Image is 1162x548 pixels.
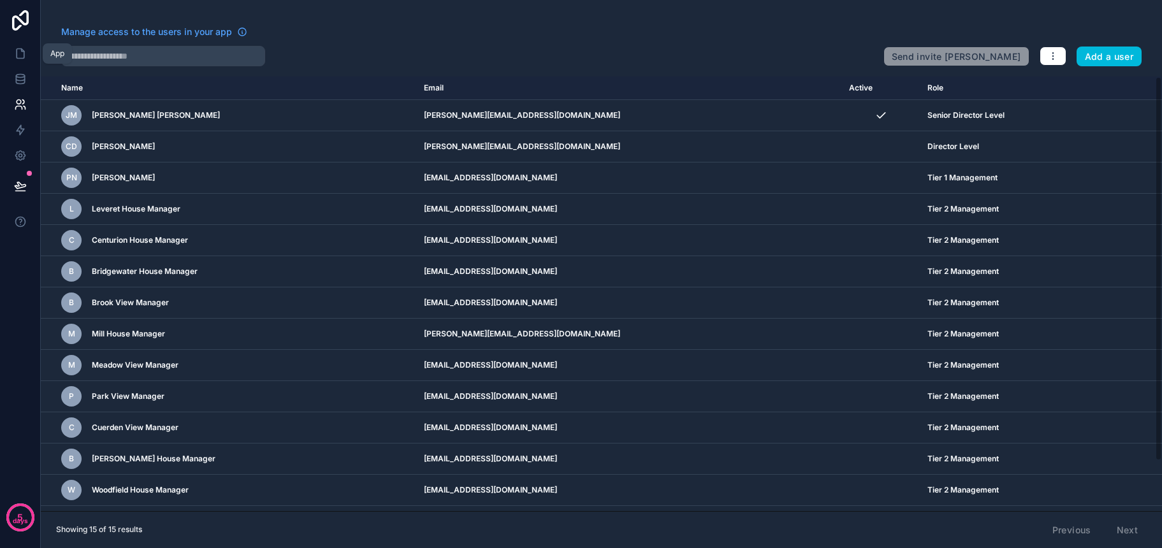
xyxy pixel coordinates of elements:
[92,391,164,401] span: Park View Manager
[68,485,75,495] span: W
[92,235,188,245] span: Centurion House Manager
[66,141,77,152] span: CD
[68,360,75,370] span: M
[66,173,77,183] span: PN
[841,76,920,100] th: Active
[927,329,999,339] span: Tier 2 Management
[920,76,1105,100] th: Role
[927,422,999,433] span: Tier 2 Management
[416,256,841,287] td: [EMAIL_ADDRESS][DOMAIN_NAME]
[92,141,155,152] span: [PERSON_NAME]
[416,162,841,194] td: [EMAIL_ADDRESS][DOMAIN_NAME]
[927,360,999,370] span: Tier 2 Management
[416,76,841,100] th: Email
[66,110,77,120] span: JM
[69,422,75,433] span: C
[61,25,247,38] a: Manage access to the users in your app
[416,225,841,256] td: [EMAIL_ADDRESS][DOMAIN_NAME]
[416,100,841,131] td: [PERSON_NAME][EMAIL_ADDRESS][DOMAIN_NAME]
[17,511,23,524] p: 5
[69,391,74,401] span: P
[41,76,1162,511] div: scrollable content
[41,76,416,100] th: Name
[927,141,979,152] span: Director Level
[92,298,169,308] span: Brook View Manager
[92,329,165,339] span: Mill House Manager
[56,524,142,535] span: Showing 15 of 15 results
[92,454,215,464] span: [PERSON_NAME] House Manager
[927,485,999,495] span: Tier 2 Management
[92,360,178,370] span: Meadow View Manager
[92,485,189,495] span: Woodfield House Manager
[416,131,841,162] td: [PERSON_NAME][EMAIL_ADDRESS][DOMAIN_NAME]
[92,422,178,433] span: Cuerden View Manager
[927,298,999,308] span: Tier 2 Management
[927,235,999,245] span: Tier 2 Management
[92,173,155,183] span: [PERSON_NAME]
[927,204,999,214] span: Tier 2 Management
[69,298,74,308] span: B
[69,266,74,277] span: B
[92,110,220,120] span: [PERSON_NAME] [PERSON_NAME]
[61,25,232,38] span: Manage access to the users in your app
[416,412,841,443] td: [EMAIL_ADDRESS][DOMAIN_NAME]
[68,329,75,339] span: M
[50,48,64,59] div: App
[416,350,841,381] td: [EMAIL_ADDRESS][DOMAIN_NAME]
[927,391,999,401] span: Tier 2 Management
[13,516,28,526] p: days
[69,235,75,245] span: C
[92,266,198,277] span: Bridgewater House Manager
[92,204,180,214] span: Leveret House Manager
[416,506,841,537] td: [PERSON_NAME][EMAIL_ADDRESS][DOMAIN_NAME]
[927,110,1005,120] span: Senior Director Level
[927,173,998,183] span: Tier 1 Management
[416,381,841,412] td: [EMAIL_ADDRESS][DOMAIN_NAME]
[1077,47,1142,67] button: Add a user
[69,204,74,214] span: L
[416,475,841,506] td: [EMAIL_ADDRESS][DOMAIN_NAME]
[416,194,841,225] td: [EMAIL_ADDRESS][DOMAIN_NAME]
[927,454,999,464] span: Tier 2 Management
[416,443,841,475] td: [EMAIL_ADDRESS][DOMAIN_NAME]
[416,287,841,319] td: [EMAIL_ADDRESS][DOMAIN_NAME]
[416,319,841,350] td: [PERSON_NAME][EMAIL_ADDRESS][DOMAIN_NAME]
[69,454,74,464] span: B
[927,266,999,277] span: Tier 2 Management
